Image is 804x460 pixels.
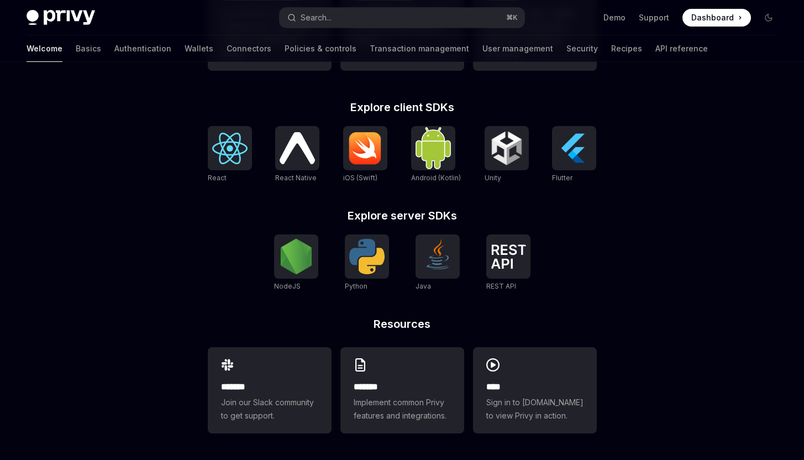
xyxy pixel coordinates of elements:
[506,13,518,22] span: ⌘ K
[185,35,213,62] a: Wallets
[485,126,529,184] a: UnityUnity
[208,210,597,221] h2: Explore server SDKs
[639,12,669,23] a: Support
[274,282,301,290] span: NodeJS
[611,35,642,62] a: Recipes
[340,347,464,433] a: **** **Implement common Privy features and integrations.
[274,234,318,292] a: NodeJSNodeJS
[275,174,317,182] span: React Native
[275,126,319,184] a: React NativeReact Native
[221,396,318,422] span: Join our Slack community to get support.
[27,10,95,25] img: dark logo
[486,396,584,422] span: Sign in to [DOMAIN_NAME] to view Privy in action.
[208,347,332,433] a: **** **Join our Slack community to get support.
[485,174,501,182] span: Unity
[566,35,598,62] a: Security
[354,396,451,422] span: Implement common Privy features and integrations.
[76,35,101,62] a: Basics
[489,130,524,166] img: Unity
[691,12,734,23] span: Dashboard
[552,126,596,184] a: FlutterFlutter
[603,12,626,23] a: Demo
[473,347,597,433] a: ****Sign in to [DOMAIN_NAME] to view Privy in action.
[208,174,227,182] span: React
[486,234,530,292] a: REST APIREST API
[655,35,708,62] a: API reference
[491,244,526,269] img: REST API
[416,234,460,292] a: JavaJava
[27,35,62,62] a: Welcome
[416,127,451,169] img: Android (Kotlin)
[348,132,383,165] img: iOS (Swift)
[280,8,524,28] button: Search...⌘K
[343,174,377,182] span: iOS (Swift)
[556,130,592,166] img: Flutter
[114,35,171,62] a: Authentication
[212,133,248,164] img: React
[285,35,356,62] a: Policies & controls
[345,234,389,292] a: PythonPython
[411,126,461,184] a: Android (Kotlin)Android (Kotlin)
[486,282,516,290] span: REST API
[227,35,271,62] a: Connectors
[301,11,332,24] div: Search...
[208,126,252,184] a: ReactReact
[411,174,461,182] span: Android (Kotlin)
[552,174,572,182] span: Flutter
[370,35,469,62] a: Transaction management
[208,102,597,113] h2: Explore client SDKs
[682,9,751,27] a: Dashboard
[280,132,315,164] img: React Native
[420,239,455,274] img: Java
[416,282,431,290] span: Java
[349,239,385,274] img: Python
[760,9,777,27] button: Toggle dark mode
[208,318,597,330] h2: Resources
[278,239,314,274] img: NodeJS
[345,282,367,290] span: Python
[482,35,553,62] a: User management
[343,126,387,184] a: iOS (Swift)iOS (Swift)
